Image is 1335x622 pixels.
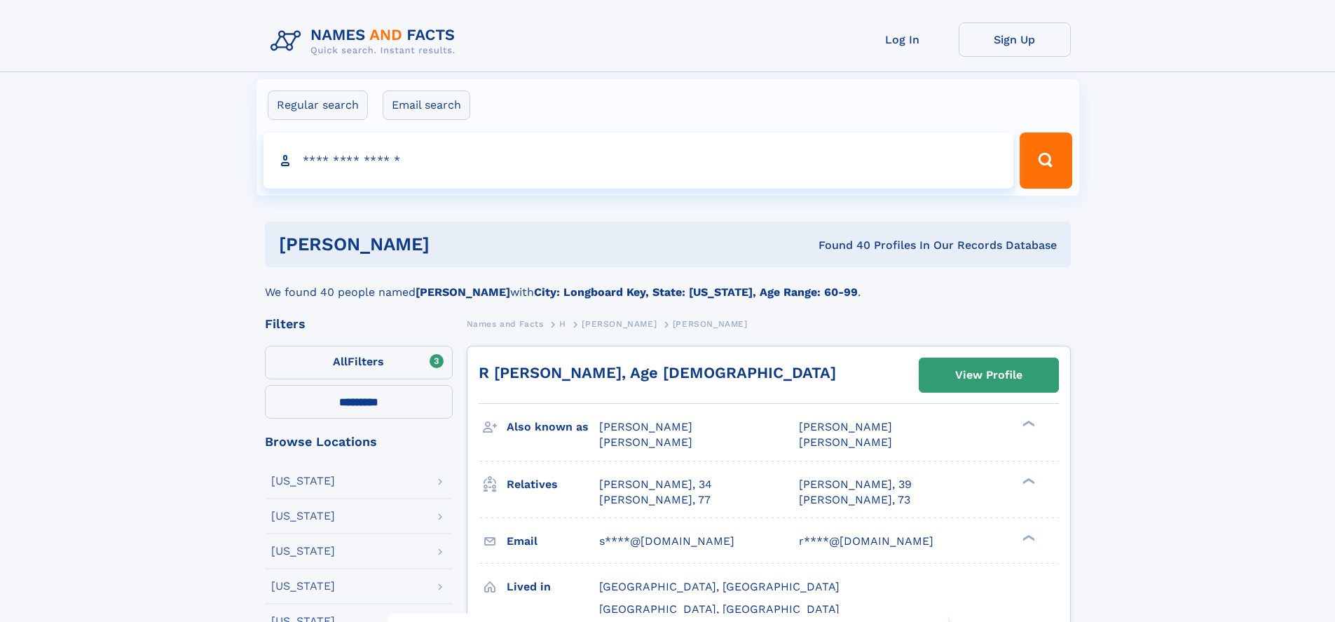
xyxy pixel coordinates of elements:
[599,435,692,449] span: [PERSON_NAME]
[919,358,1058,392] a: View Profile
[265,318,453,330] div: Filters
[534,285,858,299] b: City: Longboard Key, State: [US_STATE], Age Range: 60-99
[265,267,1071,301] div: We found 40 people named with .
[599,420,692,433] span: [PERSON_NAME]
[507,415,599,439] h3: Also known as
[599,580,840,593] span: [GEOGRAPHIC_DATA], [GEOGRAPHIC_DATA]
[599,602,840,616] span: [GEOGRAPHIC_DATA], [GEOGRAPHIC_DATA]
[263,133,1014,189] input: search input
[799,492,910,508] a: [PERSON_NAME], 73
[1019,419,1036,428] div: ❯
[416,285,510,299] b: [PERSON_NAME]
[799,435,892,449] span: [PERSON_NAME]
[265,22,467,60] img: Logo Names and Facts
[799,420,892,433] span: [PERSON_NAME]
[271,511,335,522] div: [US_STATE]
[847,22,959,57] a: Log In
[559,315,566,332] a: H
[673,319,748,329] span: [PERSON_NAME]
[268,90,368,120] label: Regular search
[265,346,453,379] label: Filters
[559,319,566,329] span: H
[333,355,348,368] span: All
[624,238,1057,253] div: Found 40 Profiles In Our Records Database
[507,575,599,599] h3: Lived in
[507,473,599,496] h3: Relatives
[959,22,1071,57] a: Sign Up
[265,435,453,448] div: Browse Locations
[1019,476,1036,485] div: ❯
[599,492,711,508] a: [PERSON_NAME], 77
[271,475,335,487] div: [US_STATE]
[799,477,912,492] a: [PERSON_NAME], 39
[955,359,1022,391] div: View Profile
[279,236,624,253] h1: [PERSON_NAME]
[1019,533,1036,542] div: ❯
[383,90,470,120] label: Email search
[599,477,712,492] a: [PERSON_NAME], 34
[271,581,335,592] div: [US_STATE]
[467,315,544,332] a: Names and Facts
[479,364,836,381] a: R [PERSON_NAME], Age [DEMOGRAPHIC_DATA]
[1020,133,1072,189] button: Search Button
[507,529,599,553] h3: Email
[582,315,657,332] a: [PERSON_NAME]
[271,546,335,557] div: [US_STATE]
[582,319,657,329] span: [PERSON_NAME]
